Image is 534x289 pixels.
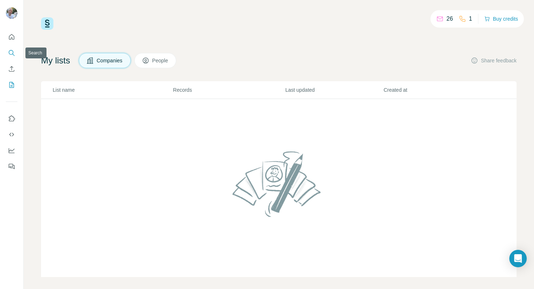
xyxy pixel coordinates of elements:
p: Last updated [285,86,383,94]
button: Share feedback [471,57,517,64]
button: Search [6,46,17,59]
div: Open Intercom Messenger [509,250,527,267]
img: Surfe Logo [41,17,53,30]
h4: My lists [41,55,70,66]
button: Enrich CSV [6,62,17,75]
img: Avatar [6,7,17,19]
button: Feedback [6,160,17,173]
button: Use Surfe on LinkedIn [6,112,17,125]
p: Records [173,86,284,94]
button: Quick start [6,30,17,44]
button: Use Surfe API [6,128,17,141]
p: Created at [384,86,481,94]
p: 26 [446,15,453,23]
button: My lists [6,78,17,91]
span: Companies [97,57,123,64]
button: Dashboard [6,144,17,157]
p: List name [53,86,172,94]
button: Buy credits [484,14,518,24]
span: People [152,57,169,64]
img: No lists found [230,145,328,223]
p: 1 [469,15,472,23]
